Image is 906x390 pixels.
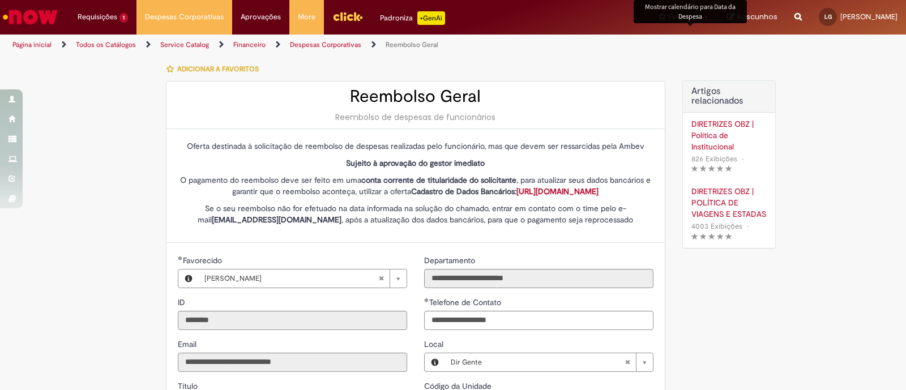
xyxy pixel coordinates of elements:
[424,298,429,302] span: Obrigatório Preenchido
[840,12,898,22] span: [PERSON_NAME]
[619,353,636,371] abbr: Limpar campo Local
[691,118,767,152] a: DIRETRIZES OBZ | Política de Institucional
[380,11,445,25] div: Padroniza
[8,35,596,55] ul: Trilhas de página
[178,269,199,288] button: Favorecido, Visualizar este registro Larissa Giansante
[241,11,281,23] span: Aprovações
[178,339,199,349] span: Somente leitura - Email
[178,297,187,308] label: Somente leitura - ID
[178,174,653,197] p: O pagamento do reembolso deve ser feito em uma , para atualizar seus dados bancários e garantir q...
[824,13,832,20] span: LG
[178,140,653,152] p: Oferta destinada à solicitação de reembolso de despesas realizadas pelo funcionário, mas que deve...
[166,57,265,81] button: Adicionar a Favoritos
[691,87,767,106] h3: Artigos relacionados
[119,13,128,23] span: 1
[12,40,52,49] a: Página inicial
[346,158,485,168] strong: Sujeito à aprovação do gestor imediato
[178,353,407,372] input: Email
[178,297,187,307] span: Somente leitura - ID
[361,175,516,185] strong: conta corrente de titularidade do solicitante
[424,269,653,288] input: Departamento
[516,186,599,196] a: [URL][DOMAIN_NAME]
[1,6,59,28] img: ServiceNow
[691,154,737,164] span: 826 Exibições
[429,297,503,307] span: Telefone de Contato
[332,8,363,25] img: click_logo_yellow_360x200.png
[424,339,446,349] span: Local
[745,218,751,234] span: •
[178,338,199,350] label: Somente leitura - Email
[424,255,477,266] label: Somente leitura - Departamento
[691,186,767,220] a: DIRETRIZES OBZ | POLÍTICA DE VIAGENS E ESTADAS
[691,221,742,231] span: 4003 Exibições
[199,269,407,288] a: [PERSON_NAME]Limpar campo Favorecido
[178,112,653,123] div: Reembolso de despesas de funcionários
[445,353,653,371] a: Dir GenteLimpar campo Local
[178,87,653,106] h2: Reembolso Geral
[737,11,777,22] span: Rascunhos
[424,255,477,265] span: Somente leitura - Departamento
[76,40,136,49] a: Todos os Catálogos
[178,203,653,225] p: Se o seu reembolso não for efetuado na data informada na solução do chamado, entrar em contato co...
[727,12,777,23] a: Rascunhos
[451,353,625,371] span: Dir Gente
[177,65,259,74] span: Adicionar a Favoritos
[233,40,266,49] a: Financeiro
[145,11,224,23] span: Despesas Corporativas
[740,151,746,166] span: •
[204,269,378,288] span: [PERSON_NAME]
[178,256,183,260] span: Obrigatório Preenchido
[212,215,341,225] strong: [EMAIL_ADDRESS][DOMAIN_NAME]
[178,311,407,330] input: ID
[425,353,445,371] button: Local, Visualizar este registro Dir Gente
[417,11,445,25] p: +GenAi
[373,269,390,288] abbr: Limpar campo Favorecido
[386,40,438,49] a: Reembolso Geral
[411,186,599,196] strong: Cadastro de Dados Bancários:
[160,40,209,49] a: Service Catalog
[290,40,361,49] a: Despesas Corporativas
[78,11,117,23] span: Requisições
[424,311,653,330] input: Telefone de Contato
[183,255,224,265] span: Necessários - Favorecido
[298,11,315,23] span: More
